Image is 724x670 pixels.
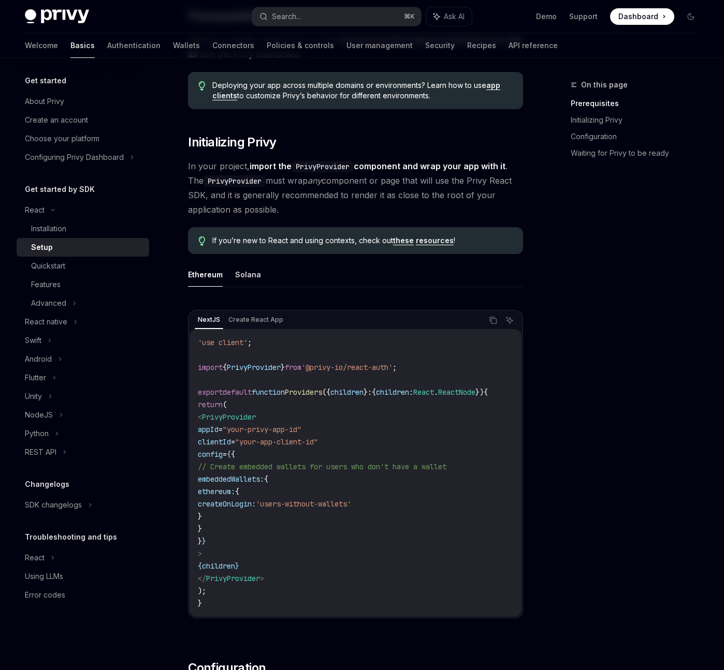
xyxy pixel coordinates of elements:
div: Python [25,427,49,440]
a: Recipes [467,33,496,58]
a: Connectors [212,33,254,58]
span: children [202,561,235,571]
span: Ask AI [444,11,465,22]
span: ({ [322,388,330,397]
span: default [223,388,252,397]
span: 'users-without-wallets' [256,499,351,509]
span: from [285,363,301,372]
span: config [198,450,223,459]
span: 'use client' [198,338,248,347]
span: } [364,388,368,397]
button: Ethereum [188,262,223,287]
span: } [281,363,285,372]
span: { [223,363,227,372]
span: } [198,524,202,533]
span: import [198,363,223,372]
span: : [409,388,413,397]
span: { [264,474,268,484]
span: }) [475,388,484,397]
h5: Get started by SDK [25,183,95,196]
a: Choose your platform [17,129,149,148]
a: Waiting for Privy to be ready [571,145,707,161]
span: . [434,388,438,397]
span: ReactNode [438,388,475,397]
span: children [330,388,364,397]
h5: Troubleshooting and tips [25,531,117,543]
a: Create an account [17,111,149,129]
div: REST API [25,446,56,458]
span: { [231,450,235,459]
span: { [227,450,231,459]
div: Create an account [25,114,88,126]
span: ⌘ K [404,12,415,21]
a: Demo [536,11,557,22]
div: About Privy [25,95,64,108]
div: Quickstart [31,260,65,272]
div: Using LLMs [25,570,63,583]
button: Ask AI [426,7,472,26]
span: "your-privy-app-id" [223,425,301,434]
h5: Changelogs [25,478,69,490]
div: Setup [31,241,53,254]
a: these [393,236,414,245]
div: Create React App [225,314,286,326]
a: Welcome [25,33,58,58]
a: Initializing Privy [571,112,707,128]
span: { [235,487,239,496]
a: Prerequisites [571,95,707,112]
code: PrivyProvider [292,161,354,172]
span: ); [198,586,206,595]
button: Solana [235,262,261,287]
span: ethereum: [198,487,235,496]
a: Installation [17,219,149,238]
span: // Create embedded wallets for users who don't have a wallet [198,462,446,471]
span: '@privy-io/react-auth' [301,363,393,372]
span: clientId [198,437,231,446]
a: Basics [70,33,95,58]
span: </ [198,574,206,583]
span: } [198,599,202,608]
a: Quickstart [17,257,149,275]
span: = [231,437,235,446]
a: Authentication [107,33,161,58]
span: If you’re new to React and using contexts, check out ! [212,235,513,246]
button: Toggle dark mode [683,8,699,25]
em: any [308,175,322,186]
span: = [219,425,223,434]
div: Unity [25,390,42,403]
a: Support [569,11,598,22]
code: PrivyProvider [204,175,266,187]
span: Dashboard [618,11,658,22]
a: Dashboard [610,8,674,25]
span: On this page [581,79,628,91]
span: } [235,561,239,571]
div: Choose your platform [25,132,99,145]
div: NodeJS [25,409,53,421]
span: return [198,400,223,409]
span: createOnLogin: [198,499,256,509]
div: Android [25,353,52,365]
button: Search...⌘K [252,7,421,26]
span: Initializing Privy [188,134,276,151]
span: PrivyProvider [227,363,281,372]
div: SDK changelogs [25,499,82,511]
h5: Get started [25,75,66,87]
div: Configuring Privy Dashboard [25,151,124,163]
svg: Tip [198,236,206,246]
span: PrivyProvider [202,412,256,422]
strong: import the component and wrap your app with it [250,161,505,171]
a: Features [17,275,149,294]
a: About Privy [17,92,149,111]
button: Ask AI [503,314,516,327]
div: NextJS [195,314,223,326]
span: embeddedWallets: [198,474,264,484]
span: : [368,388,372,397]
a: User management [346,33,413,58]
div: React native [25,316,67,328]
span: { [484,388,488,397]
span: export [198,388,223,397]
div: Installation [31,222,66,235]
div: React [25,204,45,216]
span: In your project, . The must wrap component or page that will use the Privy React SDK, and it is g... [188,159,523,217]
a: Policies & controls [267,33,334,58]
